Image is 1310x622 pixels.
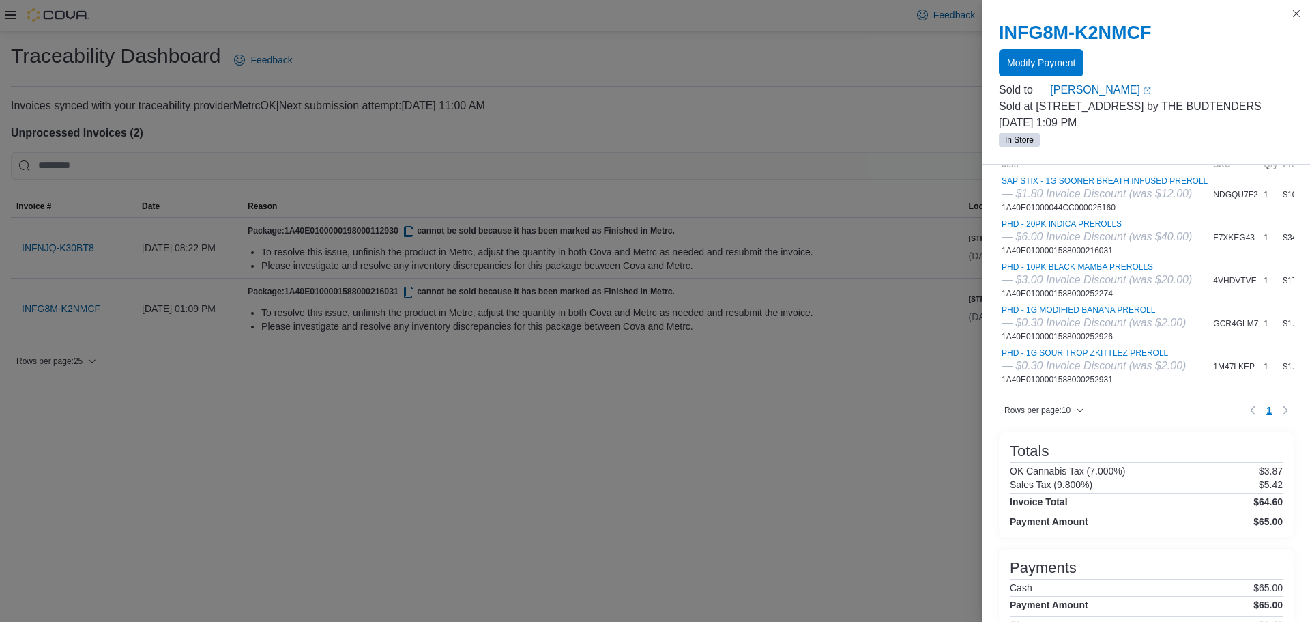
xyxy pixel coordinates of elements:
[1261,156,1280,173] button: Qty
[1002,348,1186,358] button: PHD - 1G SOUR TROP ZKITTLEZ PREROLL
[999,156,1210,173] button: Item
[1277,402,1294,419] button: Next page
[1002,176,1208,213] div: 1A40E01000044CC000025160
[999,98,1294,115] p: Sold at [STREET_ADDRESS] by THE BUDTENDERS
[1010,582,1032,593] h6: Cash
[1213,361,1255,372] span: 1M47LKEP
[1010,516,1088,527] h4: Payment Amount
[1261,229,1280,246] div: 1
[1002,186,1208,202] div: — $1.80 Invoice Discount (was $12.00)
[1259,479,1283,490] p: $5.42
[1002,219,1192,256] div: 1A40E0100001588000216031
[1010,479,1092,490] h6: Sales Tax (9.800%)
[1261,272,1280,289] div: 1
[1002,305,1186,315] button: PHD - 1G MODIFIED BANANA PREROLL
[1213,189,1257,200] span: NDGQU7F2
[1244,402,1261,419] button: Previous page
[1213,275,1256,286] span: 4VHDVTVE
[1261,399,1277,421] button: Page 1 of 1
[1288,5,1305,22] button: Close this dialog
[1002,176,1208,186] button: SAP STIX - 1G SOONER BREATH INFUSED PREROLL
[1210,156,1261,173] button: SKU
[1261,358,1280,375] div: 1
[1213,232,1255,243] span: F7XKEG43
[999,133,1040,147] span: In Store
[1002,305,1186,342] div: 1A40E0100001588000252926
[1002,159,1019,170] span: Item
[1143,87,1151,95] svg: External link
[1002,229,1192,245] div: — $6.00 Invoice Discount (was $40.00)
[1010,466,1125,477] h6: OK Cannabis Tax (7.000%)
[1010,443,1049,460] h3: Totals
[1253,516,1283,527] h4: $65.00
[999,115,1294,131] p: [DATE] 1:09 PM
[1002,315,1186,331] div: — $0.30 Invoice Discount (was $2.00)
[1002,272,1192,288] div: — $3.00 Invoice Discount (was $20.00)
[1010,560,1077,576] h3: Payments
[1005,134,1034,146] span: In Store
[1253,582,1283,593] p: $65.00
[1010,496,1068,507] h4: Invoice Total
[1050,82,1294,98] a: [PERSON_NAME]External link
[1244,399,1294,421] nav: Pagination for table: MemoryTable from EuiInMemoryTable
[1261,399,1277,421] ul: Pagination for table: MemoryTable from EuiInMemoryTable
[1004,405,1071,416] span: Rows per page : 10
[1007,56,1075,70] span: Modify Payment
[999,402,1090,419] button: Rows per page:10
[999,22,1294,44] h2: INFG8M-K2NMCF
[1002,262,1192,272] button: PHD - 10PK BLACK MAMBA PREROLLS
[1259,466,1283,477] p: $3.87
[1002,348,1186,385] div: 1A40E0100001588000252931
[1010,599,1088,610] h4: Payment Amount
[1283,159,1302,170] span: Price
[1213,318,1258,329] span: GCR4GLM7
[1002,262,1192,299] div: 1A40E0100001588000252274
[999,49,1083,76] button: Modify Payment
[1261,186,1280,203] div: 1
[1002,219,1192,229] button: PHD - 20PK INDICA PREROLLS
[1213,159,1230,170] span: SKU
[1253,496,1283,507] h4: $64.60
[1266,404,1272,417] span: 1
[1261,315,1280,332] div: 1
[1264,159,1277,170] span: Qty
[1253,599,1283,610] h4: $65.00
[999,82,1047,98] div: Sold to
[1002,358,1186,374] div: — $0.30 Invoice Discount (was $2.00)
